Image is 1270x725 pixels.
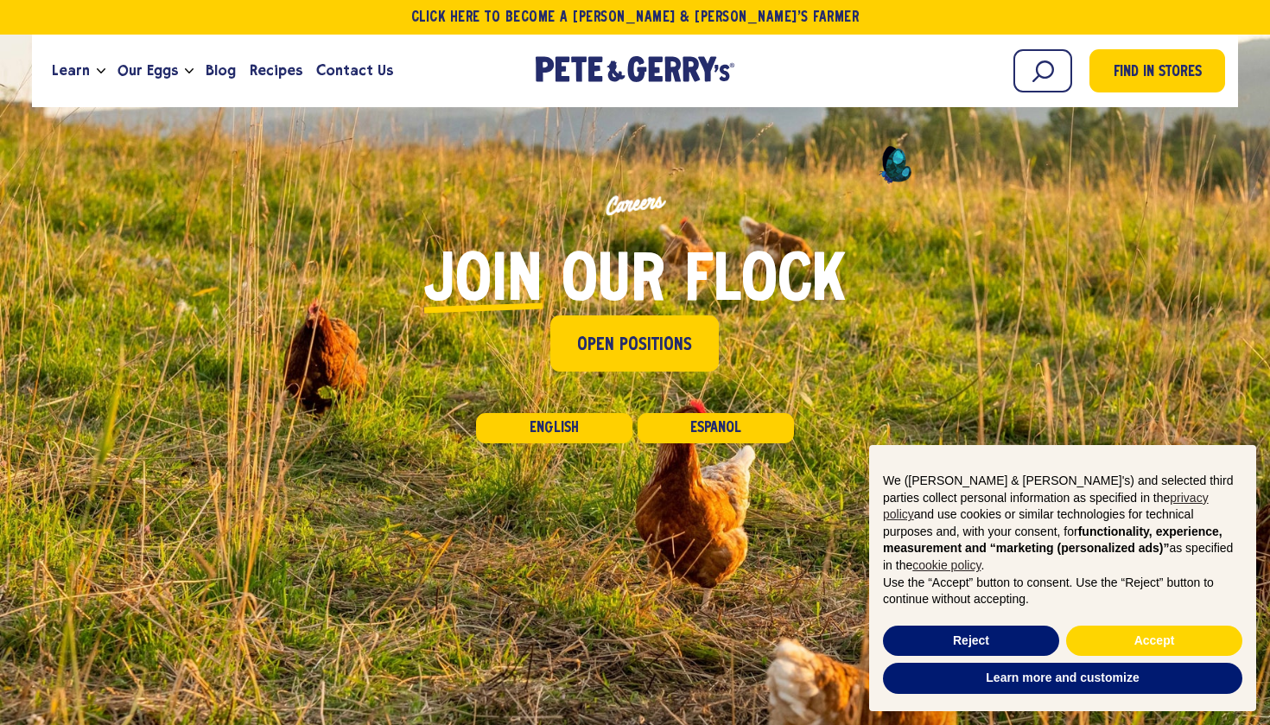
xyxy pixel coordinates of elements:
[185,68,194,74] button: Open the dropdown menu for Our Eggs
[638,413,794,443] a: Español
[883,575,1242,608] p: Use the “Accept” button to consent. Use the “Reject” button to continue without accepting.
[206,60,236,81] span: Blog
[550,315,719,372] a: Open Positions
[45,48,97,94] a: Learn
[316,60,393,81] span: Contact Us
[1089,49,1225,92] a: Find in Stores
[52,60,90,81] span: Learn
[107,137,1162,271] p: Careers
[1013,49,1072,92] input: Search
[97,68,105,74] button: Open the dropdown menu for Learn
[1114,61,1202,85] span: Find in Stores
[243,48,309,94] a: Recipes
[883,626,1059,657] button: Reject
[117,60,178,81] span: Our Eggs
[883,663,1242,694] button: Learn more and customize
[577,332,692,359] span: Open Positions
[1066,626,1242,657] button: Accept
[912,558,981,572] a: cookie policy
[111,48,185,94] a: Our Eggs
[476,413,632,443] a: English
[424,251,543,315] span: Join
[684,251,846,315] span: flock
[309,48,400,94] a: Contact Us
[883,473,1242,575] p: We ([PERSON_NAME] & [PERSON_NAME]'s) and selected third parties collect personal information as s...
[562,251,665,315] span: our
[199,48,243,94] a: Blog
[250,60,302,81] span: Recipes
